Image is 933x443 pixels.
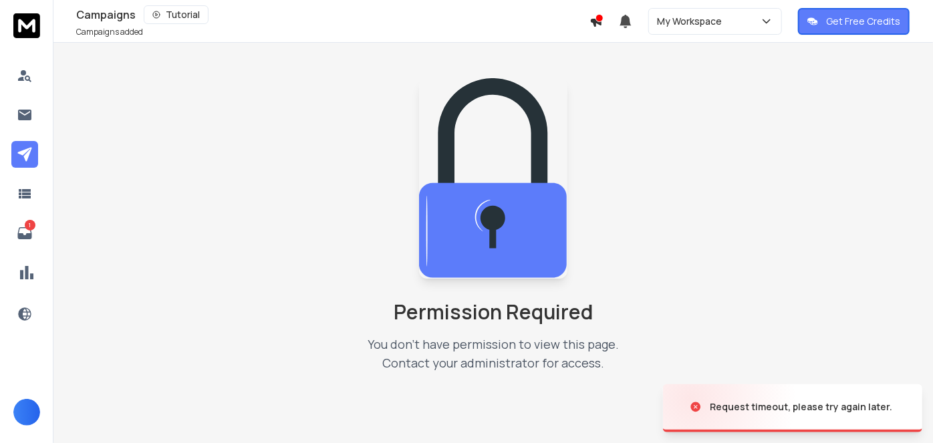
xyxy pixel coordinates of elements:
p: You don't have permission to view this page. Contact your administrator for access. [344,335,643,372]
p: Campaigns added [76,27,143,37]
img: image [663,371,797,443]
a: 1 [11,220,38,247]
h1: Permission Required [344,300,643,324]
img: Team collaboration [419,78,567,279]
button: Get Free Credits [798,8,910,35]
p: 1 [25,220,35,231]
p: My Workspace [657,15,727,28]
div: Campaigns [76,5,589,24]
p: Get Free Credits [826,15,900,28]
button: Tutorial [144,5,209,24]
div: Request timeout, please try again later. [710,400,892,414]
